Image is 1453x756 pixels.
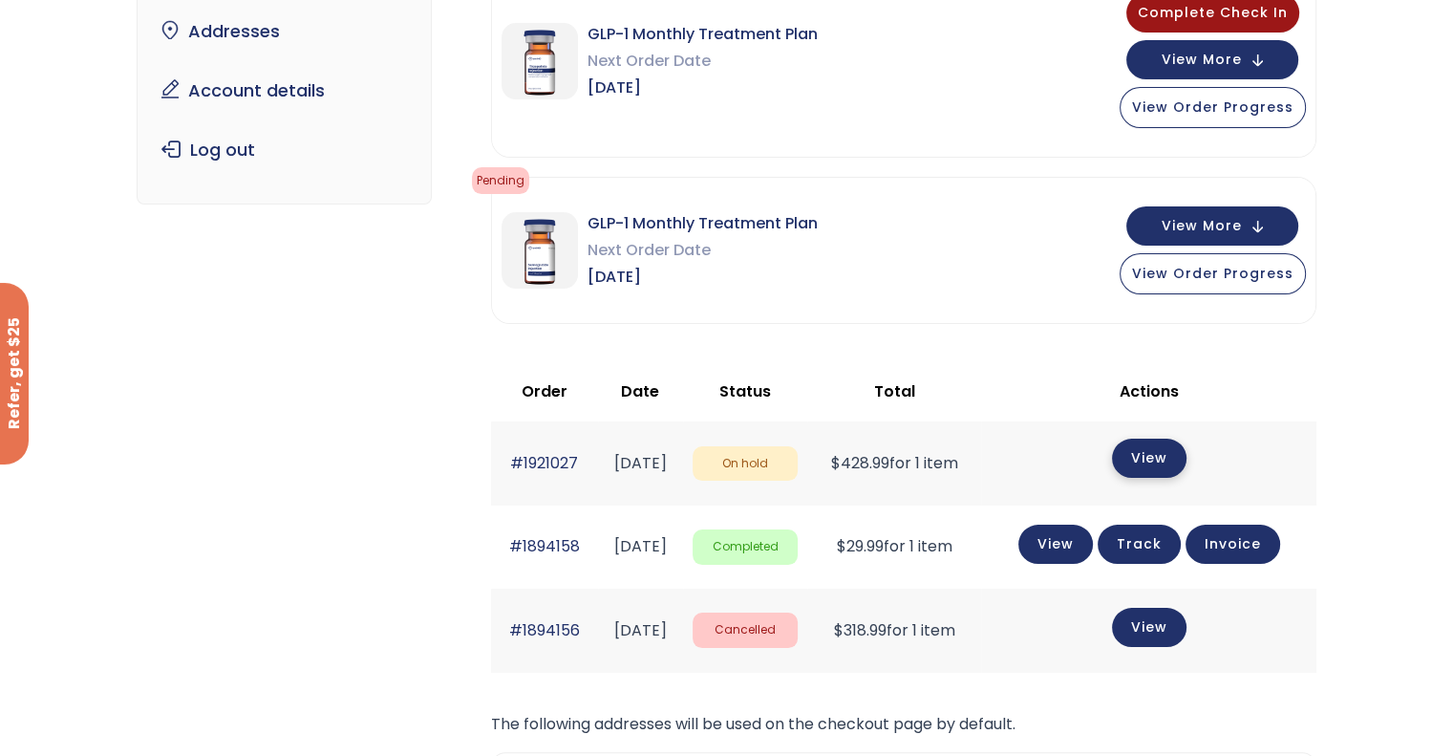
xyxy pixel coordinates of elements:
span: $ [834,619,844,641]
span: View Order Progress [1132,97,1293,117]
time: [DATE] [614,452,667,474]
span: View More [1162,54,1242,66]
span: Date [621,380,659,402]
span: [DATE] [588,75,818,101]
span: Order [522,380,567,402]
span: GLP-1 Monthly Treatment Plan [588,210,818,237]
span: pending [472,167,529,194]
p: The following addresses will be used on the checkout page by default. [491,711,1316,738]
a: View [1112,439,1186,478]
time: [DATE] [614,535,667,557]
img: GLP-1 Monthly Treatment Plan [502,23,578,99]
span: View Order Progress [1132,264,1293,283]
time: [DATE] [614,619,667,641]
span: Total [874,380,915,402]
span: 428.99 [831,452,889,474]
a: View [1112,608,1186,647]
span: 318.99 [834,619,887,641]
a: #1921027 [510,452,578,474]
button: View More [1126,40,1298,79]
a: #1894156 [509,619,580,641]
a: #1894158 [509,535,580,557]
span: $ [831,452,841,474]
span: 29.99 [837,535,884,557]
span: Next Order Date [588,237,818,264]
button: View Order Progress [1120,253,1306,294]
td: for 1 item [807,589,981,672]
a: Log out [152,130,417,170]
a: Invoice [1186,525,1280,564]
a: Account details [152,71,417,111]
span: Actions [1120,380,1179,402]
button: View Order Progress [1120,87,1306,128]
span: $ [837,535,846,557]
span: Completed [693,529,798,565]
button: View More [1126,206,1298,246]
img: GLP-1 Monthly Treatment Plan [502,212,578,289]
span: Next Order Date [588,48,818,75]
span: Complete Check In [1138,3,1288,22]
td: for 1 item [807,421,981,505]
a: Track [1098,525,1181,564]
span: View More [1162,220,1242,232]
span: [DATE] [588,264,818,291]
td: for 1 item [807,506,981,589]
span: Status [719,380,771,402]
a: Addresses [152,11,417,52]
span: On hold [693,446,798,482]
a: View [1018,525,1093,564]
span: GLP-1 Monthly Treatment Plan [588,21,818,48]
span: Cancelled [693,613,798,648]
